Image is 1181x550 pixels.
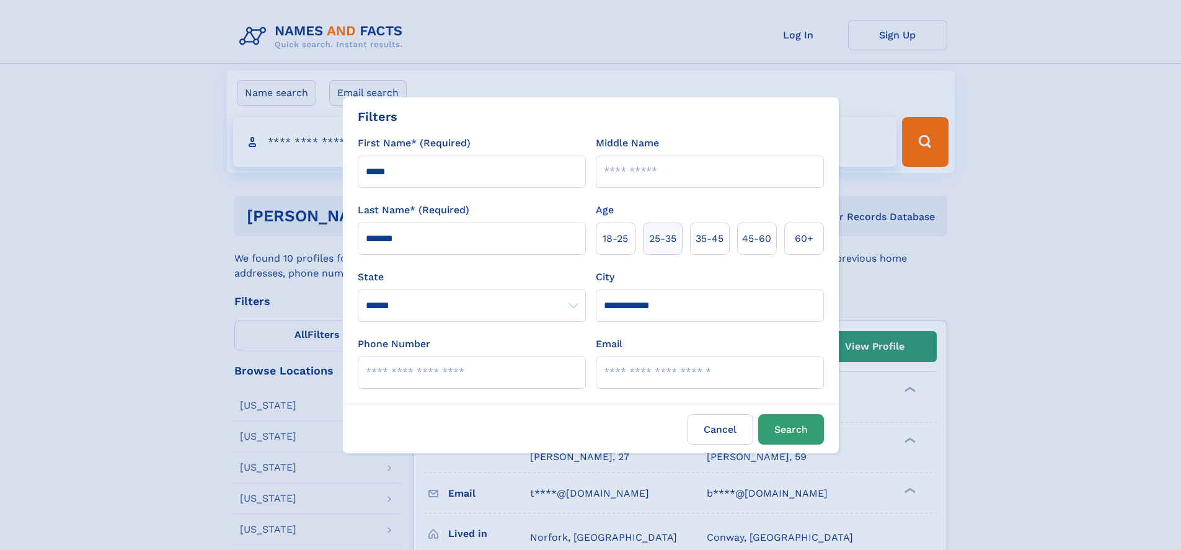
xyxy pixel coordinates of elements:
label: Last Name* (Required) [358,203,469,218]
span: 60+ [795,231,813,246]
label: Age [596,203,614,218]
label: City [596,270,614,285]
span: 45‑60 [742,231,771,246]
label: Email [596,337,622,352]
label: Cancel [688,414,753,445]
label: First Name* (Required) [358,136,471,151]
span: 35‑45 [696,231,723,246]
span: 25‑35 [649,231,676,246]
label: Middle Name [596,136,659,151]
label: Phone Number [358,337,430,352]
span: 18‑25 [603,231,628,246]
div: Filters [358,107,397,126]
button: Search [758,414,824,445]
label: State [358,270,586,285]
